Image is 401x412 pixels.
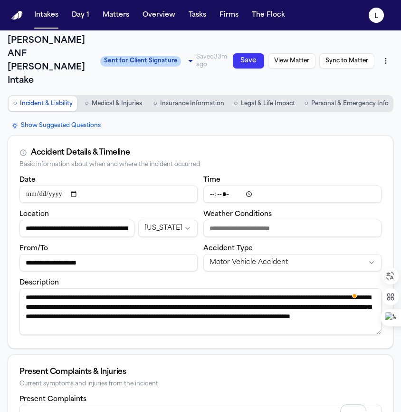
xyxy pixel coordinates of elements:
[311,100,389,108] span: Personal & Emergency Info
[79,96,147,111] button: Go to Medical & Injuries
[19,161,382,168] div: Basic information about when and where the incident occurred
[203,245,253,252] label: Accident Type
[203,220,382,237] input: Weather conditions
[203,211,272,218] label: Weather Conditions
[19,254,198,271] input: From/To destination
[11,11,23,20] img: Finch Logo
[305,99,308,108] span: ○
[319,53,374,69] button: Sync to Matter
[203,177,220,184] label: Time
[11,11,23,20] a: Home
[19,279,59,286] label: Description
[160,100,224,108] span: Insurance Information
[68,7,93,24] button: Day 1
[268,53,315,69] button: View Matter
[19,381,382,388] div: Current symptoms and injuries from the incident
[185,7,210,24] button: Tasks
[139,7,179,24] button: Overview
[19,177,36,184] label: Date
[100,56,181,67] span: Sent for Client Signature
[19,220,134,237] input: Incident location
[13,99,17,108] span: ○
[301,96,392,111] button: Go to Personal & Emergency Info
[378,52,393,69] button: More actions
[196,53,229,69] span: Saved 33m ago
[19,186,198,203] input: Incident date
[20,100,73,108] span: Incident & Liability
[150,96,228,111] button: Go to Insurance Information
[19,245,48,252] label: From/To
[8,34,95,88] h1: [PERSON_NAME] ANF [PERSON_NAME] Intake
[8,120,105,131] button: Show Suggested Questions
[31,147,130,158] div: Accident Details & Timeline
[19,288,382,335] textarea: To enrich screen reader interactions, please activate Accessibility in Grammarly extension settings
[30,7,62,24] button: Intakes
[233,53,264,69] button: Save
[19,366,382,378] div: Present Complaints & Injuries
[92,100,142,108] span: Medical & Injuries
[19,396,86,403] label: Present Complaints
[234,99,238,108] span: ○
[248,7,289,24] button: The Flock
[85,99,88,108] span: ○
[203,186,382,203] input: Incident time
[99,7,133,24] button: Matters
[374,13,378,20] text: L
[216,7,242,24] button: Firms
[153,99,157,108] span: ○
[138,220,198,237] button: Incident state
[230,96,298,111] button: Go to Legal & Life Impact
[19,211,49,218] label: Location
[100,54,196,68] div: Update intake status
[241,100,295,108] span: Legal & Life Impact
[9,96,77,111] button: Go to Incident & Liability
